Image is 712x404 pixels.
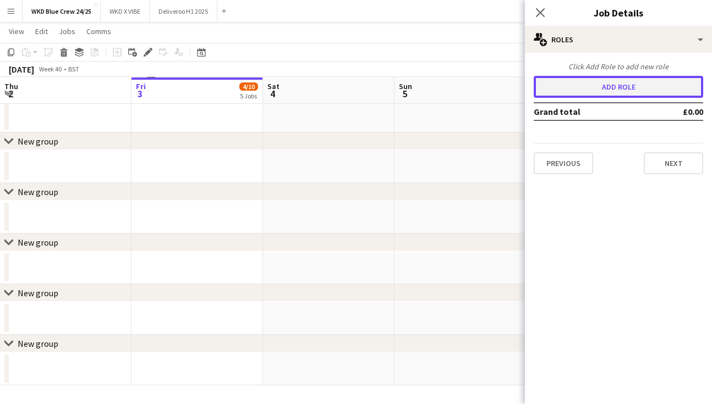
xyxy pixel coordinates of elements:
button: Add role [534,76,703,98]
span: 5 [397,87,412,100]
div: 5 Jobs [240,92,258,100]
span: 4/10 [239,82,258,91]
span: Comms [86,26,111,36]
div: Roles [525,26,712,53]
div: New group [18,338,58,349]
a: View [4,24,29,38]
span: 3 [134,87,146,100]
span: Sat [267,81,280,91]
button: Deliveroo H1 2025 [150,1,217,22]
span: Week 40 [36,65,64,73]
div: New group [18,136,58,147]
h3: Job Details [525,5,712,20]
button: Next [644,152,703,174]
button: Previous [534,152,593,174]
button: WKD Blue Crew 24/25 [23,1,101,22]
div: New group [18,186,58,197]
div: New group [18,237,58,248]
span: Fri [136,81,146,91]
a: Edit [31,24,52,38]
div: New group [18,287,58,298]
td: £0.00 [651,103,703,120]
a: Jobs [54,24,80,38]
td: Grand total [534,103,651,120]
span: Edit [35,26,48,36]
span: Sun [399,81,412,91]
button: WKD X VIBE [101,1,150,22]
div: Click Add Role to add new role [534,62,703,71]
span: Thu [4,81,18,91]
span: 2 [3,87,18,100]
span: View [9,26,24,36]
div: [DATE] [9,64,34,75]
span: 4 [266,87,280,100]
div: BST [68,65,79,73]
span: Jobs [59,26,75,36]
a: Comms [82,24,116,38]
